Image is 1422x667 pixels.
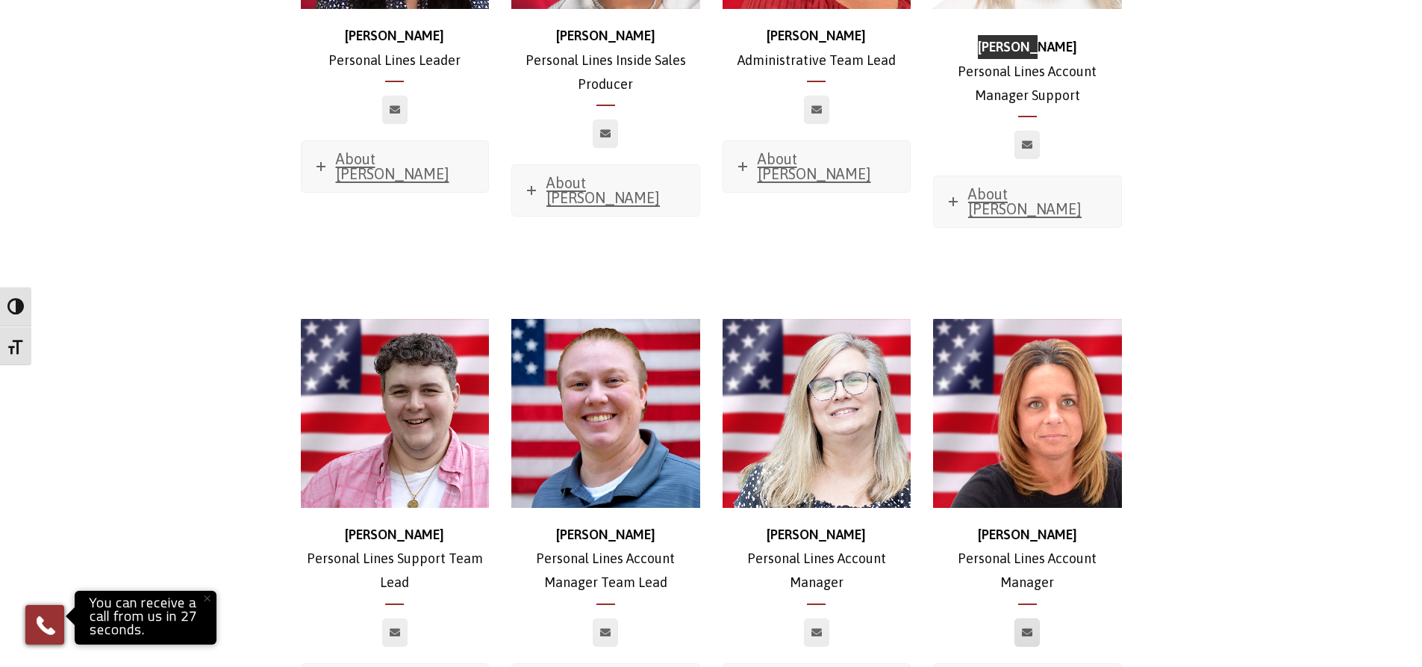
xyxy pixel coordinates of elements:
[723,141,911,192] a: About [PERSON_NAME]
[345,527,444,542] strong: [PERSON_NAME]
[301,24,490,72] p: Personal Lines Leader
[723,319,911,508] img: Dawn_500x500
[190,582,223,615] button: Close
[723,24,911,72] p: Administrative Team Lead
[556,527,655,542] strong: [PERSON_NAME]
[302,141,489,192] a: About [PERSON_NAME]
[556,28,655,43] strong: [PERSON_NAME]
[968,185,1082,217] span: About [PERSON_NAME]
[511,319,700,508] img: Darlene 1
[933,35,1122,108] p: Personal Lines Account Manager Support
[723,523,911,595] p: Personal Lines Account Manager
[978,39,1077,55] strong: [PERSON_NAME]
[758,150,871,182] span: About [PERSON_NAME]
[78,595,213,641] p: You can receive a call from us in 27 seconds.
[301,319,490,508] img: Blake_500x500
[336,150,449,182] span: About [PERSON_NAME]
[511,24,700,96] p: Personal Lines Inside Sales Producer
[345,28,444,43] strong: [PERSON_NAME]
[34,613,57,637] img: Phone icon
[933,319,1122,508] img: Alice Taylor_500x500
[511,523,700,595] p: Personal Lines Account Manager Team Lead
[767,28,866,43] strong: [PERSON_NAME]
[933,523,1122,595] p: Personal Lines Account Manager
[978,527,1077,542] strong: [PERSON_NAME]
[767,527,866,542] strong: [PERSON_NAME]
[301,523,490,595] p: Personal Lines Support Team Lead
[546,174,660,206] span: About [PERSON_NAME]
[512,165,699,216] a: About [PERSON_NAME]
[934,176,1121,227] a: About [PERSON_NAME]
